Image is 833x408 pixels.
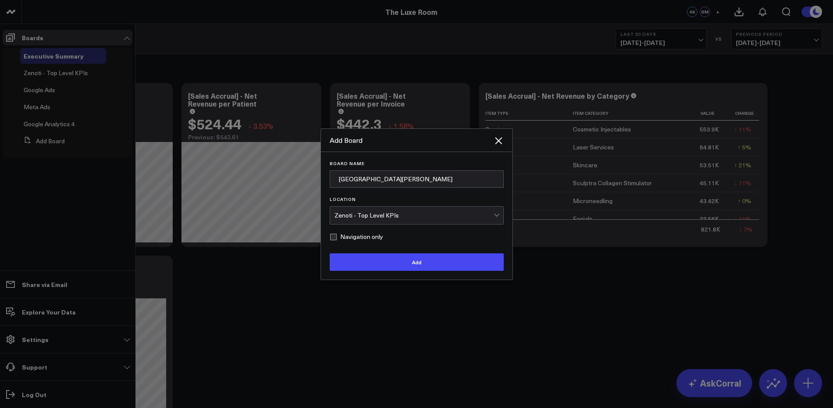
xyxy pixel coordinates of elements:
input: New Board [330,170,504,188]
button: Close [493,135,504,146]
button: Add [330,253,504,271]
div: Add Board [330,135,493,145]
div: Zenoti - Top Level KPIs [335,212,494,219]
label: Location [330,197,504,202]
label: Navigation only [330,233,383,240]
label: Board Name [330,161,504,166]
